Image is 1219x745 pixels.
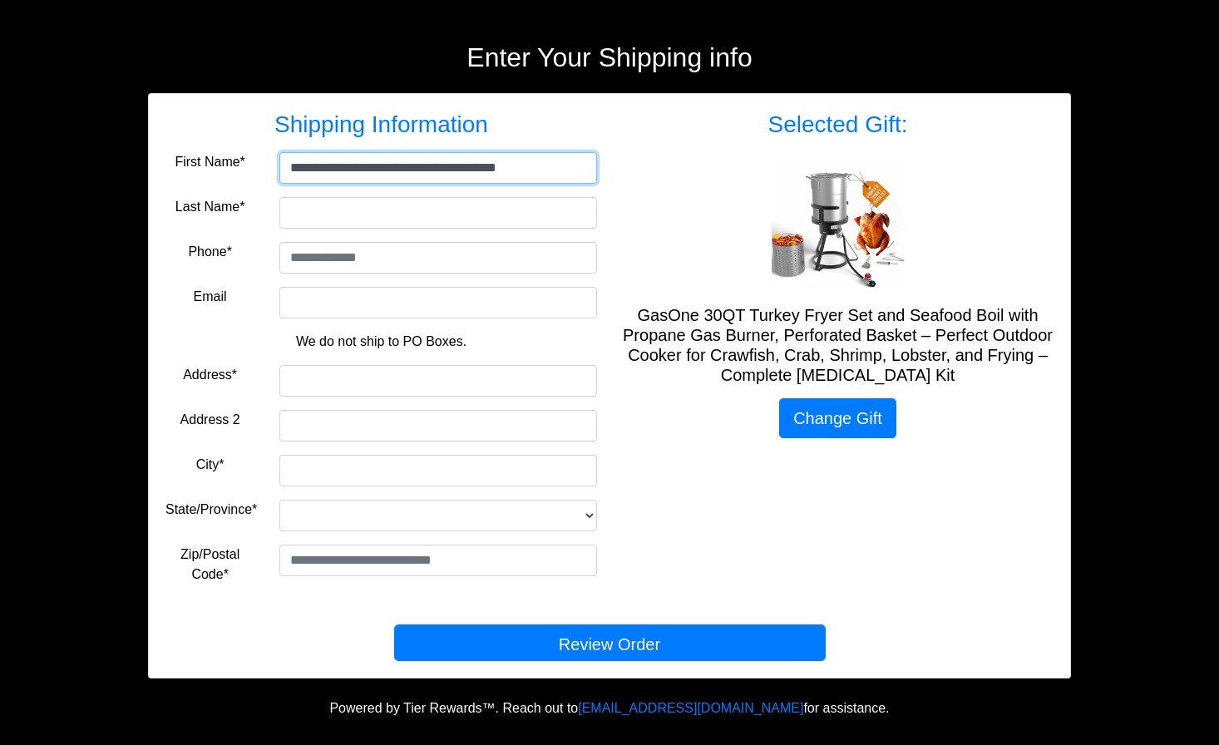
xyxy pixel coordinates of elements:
h3: Shipping Information [165,111,597,139]
label: Address* [183,365,237,385]
label: Address 2 [180,410,240,430]
label: Email [194,287,227,307]
a: [EMAIL_ADDRESS][DOMAIN_NAME] [578,701,803,715]
button: Review Order [394,624,826,661]
label: Phone* [188,242,232,262]
h5: GasOne 30QT Turkey Fryer Set and Seafood Boil with Propane Gas Burner, Perforated Basket – Perfec... [622,305,1054,385]
h3: Selected Gift: [622,111,1054,139]
a: Change Gift [779,398,896,438]
h2: Enter Your Shipping info [148,42,1071,73]
span: Powered by Tier Rewards™. Reach out to for assistance. [329,701,889,715]
p: We do not ship to PO Boxes. [178,332,585,352]
img: GasOne 30QT Turkey Fryer Set and Seafood Boil with Propane Gas Burner, Perforated Basket – Perfec... [772,159,905,292]
label: Last Name* [175,197,245,217]
label: Zip/Postal Code* [165,545,254,585]
label: State/Province* [165,500,257,520]
label: City* [196,455,225,475]
label: First Name* [175,152,244,172]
